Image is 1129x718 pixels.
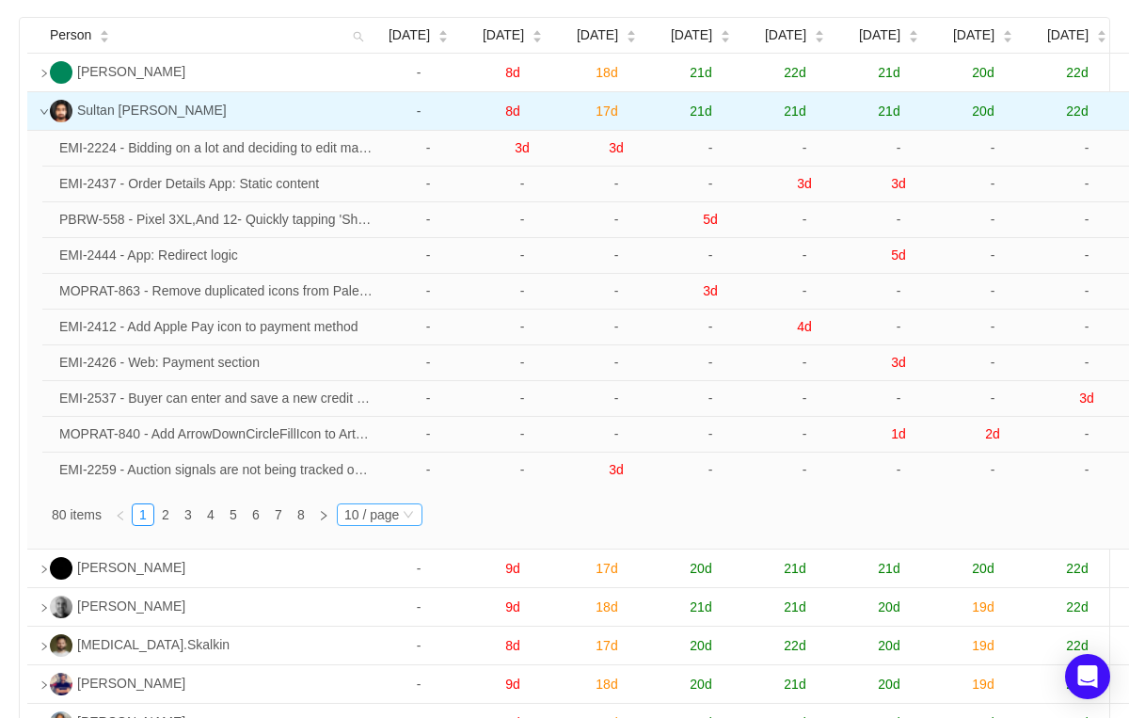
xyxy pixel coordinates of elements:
[40,69,49,78] i: icon: right
[703,283,718,298] span: 3d
[596,638,617,653] span: 17d
[417,599,421,614] span: -
[784,677,805,692] span: 21d
[312,503,335,526] li: Next Page
[268,504,289,525] a: 7
[878,677,899,692] span: 20d
[1085,212,1089,227] span: -
[40,565,49,574] i: icon: right
[614,247,619,263] span: -
[815,35,825,40] i: icon: caret-down
[199,503,222,526] li: 4
[1085,426,1089,441] span: -
[52,238,381,274] td: EMI-2444 - App: Redirect logic
[897,462,901,477] span: -
[77,560,185,575] span: [PERSON_NAME]
[52,417,381,453] td: MOPRAT-840 - Add ArrowDownCircleFillIcon to Artsy Icons
[991,247,995,263] span: -
[991,355,995,370] span: -
[1085,462,1089,477] span: -
[222,503,245,526] li: 5
[859,25,900,45] span: [DATE]
[100,35,110,40] i: icon: caret-down
[671,25,712,45] span: [DATE]
[991,319,995,334] span: -
[991,283,995,298] span: -
[77,598,185,614] span: [PERSON_NAME]
[426,319,431,334] span: -
[985,426,1000,441] span: 2d
[891,426,906,441] span: 1d
[690,65,711,80] span: 21d
[50,100,72,122] img: SA
[690,561,711,576] span: 20d
[1003,35,1013,40] i: icon: caret-down
[690,638,711,653] span: 20d
[52,453,381,487] td: EMI-2259 - Auction signals are not being tracked on all grids
[345,18,372,53] i: icon: search
[426,247,431,263] span: -
[953,25,994,45] span: [DATE]
[200,504,221,525] a: 4
[505,104,520,119] span: 8d
[40,680,49,690] i: icon: right
[417,638,421,653] span: -
[520,176,525,191] span: -
[1085,176,1089,191] span: -
[417,677,421,692] span: -
[627,35,637,40] i: icon: caret-down
[1066,599,1088,614] span: 22d
[596,561,617,576] span: 17d
[1079,391,1094,406] span: 3d
[40,642,49,651] i: icon: right
[533,35,543,40] i: icon: caret-down
[708,140,713,155] span: -
[520,319,525,334] span: -
[797,319,812,334] span: 4d
[891,176,906,191] span: 3d
[52,131,381,167] td: EMI-2224 - Bidding on a lot and deciding to edit max bid after entering credit card but before su...
[708,176,713,191] span: -
[520,355,525,370] span: -
[290,503,312,526] li: 8
[614,426,619,441] span: -
[426,355,431,370] span: -
[50,596,72,618] img: MJ
[1066,104,1088,119] span: 22d
[417,104,421,119] span: -
[132,503,154,526] li: 1
[878,599,899,614] span: 20d
[520,462,525,477] span: -
[50,673,72,695] img: MD
[972,561,994,576] span: 20d
[438,28,449,34] i: icon: caret-up
[803,426,807,441] span: -
[690,677,711,692] span: 20d
[1066,65,1088,80] span: 22d
[505,677,520,692] span: 9d
[99,27,110,40] div: Sort
[720,27,731,40] div: Sort
[991,176,995,191] span: -
[991,391,995,406] span: -
[797,176,812,191] span: 3d
[972,599,994,614] span: 19d
[972,65,994,80] span: 20d
[109,503,132,526] li: Previous Page
[1065,654,1110,699] div: Open Intercom Messenger
[1085,283,1089,298] span: -
[627,28,637,34] i: icon: caret-up
[596,599,617,614] span: 18d
[609,140,624,155] span: 3d
[533,28,543,34] i: icon: caret-up
[505,638,520,653] span: 8d
[115,510,126,521] i: icon: left
[784,561,805,576] span: 21d
[417,65,421,80] span: -
[77,637,230,652] span: [MEDICAL_DATA].Skalkin
[245,503,267,526] li: 6
[803,391,807,406] span: -
[614,319,619,334] span: -
[708,319,713,334] span: -
[784,65,805,80] span: 22d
